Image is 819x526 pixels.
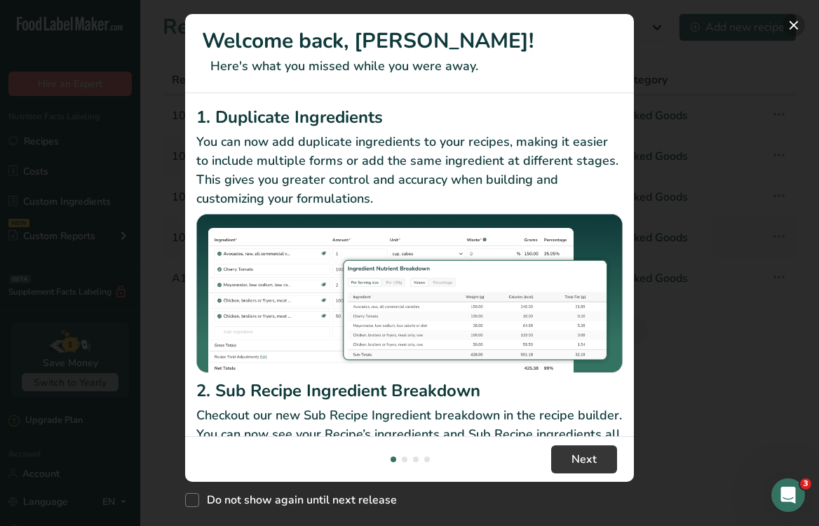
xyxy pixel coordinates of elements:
p: Here's what you missed while you were away. [202,57,617,76]
span: Do not show again until next release [199,493,397,507]
img: Duplicate Ingredients [196,214,623,373]
p: You can now add duplicate ingredients to your recipes, making it easier to include multiple forms... [196,133,623,208]
button: Next [551,445,617,473]
h2: 1. Duplicate Ingredients [196,104,623,130]
span: 3 [800,478,811,490]
h2: 2. Sub Recipe Ingredient Breakdown [196,378,623,403]
p: Checkout our new Sub Recipe Ingredient breakdown in the recipe builder. You can now see your Reci... [196,406,623,463]
iframe: Intercom live chat [771,478,805,512]
h1: Welcome back, [PERSON_NAME]! [202,25,617,57]
span: Next [571,451,597,468]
